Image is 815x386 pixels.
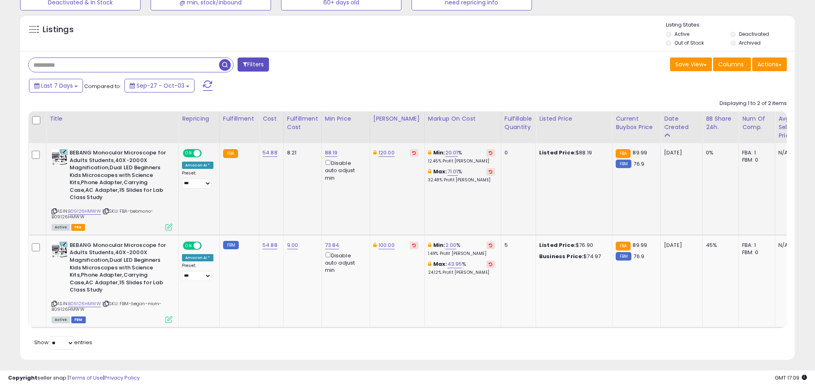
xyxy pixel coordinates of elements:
p: 24.12% Profit [PERSON_NAME] [428,270,495,275]
span: 76.9 [633,253,644,260]
small: FBA [616,149,631,158]
div: Preset: [182,170,213,189]
div: [DATE] [664,149,696,156]
div: Preset: [182,263,213,281]
div: Markup on Cost [428,115,498,123]
div: $74.97 [539,253,606,260]
span: 76.9 [633,160,644,168]
div: 5 [505,242,530,249]
label: Out of Stock [674,39,704,46]
div: Fulfillable Quantity [505,115,532,131]
div: 45% [706,242,732,249]
a: 100.00 [379,241,395,249]
div: Avg Selling Price [778,115,808,140]
p: Listing States: [666,21,795,29]
div: 0% [706,149,732,156]
div: [DATE] [664,242,696,249]
a: B09126HMWW [68,300,101,307]
span: FBM [71,316,86,323]
div: Fulfillment [223,115,256,123]
b: Min: [433,149,445,156]
div: FBA: 1 [742,242,769,249]
a: 2.00 [445,241,457,249]
span: Columns [718,60,744,68]
img: 518EFAqASHL._SL40_.jpg [52,149,68,165]
div: [PERSON_NAME] [373,115,421,123]
div: ASIN: [52,242,172,322]
span: All listings currently available for purchase on Amazon [52,224,70,231]
div: 8.21 [287,149,315,156]
div: Num of Comp. [742,115,772,131]
a: 20.01 [445,149,458,157]
div: % [428,149,495,164]
b: BEBANG Monocular Microscope for Adults Students,40X-2000X Magnification,Dual LED Beginners Kids M... [70,149,168,203]
button: Filters [238,57,269,72]
span: 2025-10-11 17:09 GMT [775,374,807,382]
b: Max: [433,168,447,175]
span: Compared to: [84,82,121,90]
span: FBA [71,224,85,231]
a: Privacy Policy [104,374,140,382]
div: FBA: 1 [742,149,769,156]
button: Actions [752,57,787,71]
span: ON [184,150,194,157]
b: Min: [433,241,445,249]
b: Listed Price: [539,241,576,249]
div: Cost [263,115,280,123]
div: Disable auto adjust min [325,251,364,274]
small: FBA [616,242,631,250]
span: OFF [201,242,213,249]
div: Min Price [325,115,366,123]
a: 54.88 [263,149,277,157]
label: Deactivated [739,31,769,37]
strong: Copyright [8,374,37,382]
b: Listed Price: [539,149,576,156]
span: | SKU: FBA-bebmono-B09126HMWW [52,208,153,220]
a: 71.01 [447,168,458,176]
div: FBM: 0 [742,156,769,164]
div: BB Share 24h. [706,115,735,131]
a: 73.84 [325,241,339,249]
small: FBM [223,241,239,249]
div: Displaying 1 to 2 of 2 items [720,100,787,107]
div: Date Created [664,115,699,131]
a: 54.88 [263,241,277,249]
a: Terms of Use [69,374,103,382]
p: 12.45% Profit [PERSON_NAME] [428,158,495,164]
span: All listings currently available for purchase on Amazon [52,316,70,323]
span: ON [184,242,194,249]
div: 0 [505,149,530,156]
div: Repricing [182,115,216,123]
label: Archived [739,39,761,46]
div: FBM: 0 [742,249,769,256]
small: FBM [616,252,631,261]
span: Last 7 Days [41,82,73,90]
div: % [428,261,495,275]
div: % [428,242,495,257]
div: Amazon AI * [182,254,213,261]
div: N/A [778,242,805,249]
span: Show: entries [34,339,92,346]
button: Save View [670,57,712,71]
div: $88.19 [539,149,606,156]
span: | SKU: FBM-began-mom-B09126HMWW [52,300,161,312]
a: 88.19 [325,149,338,157]
div: % [428,168,495,183]
button: Sep-27 - Oct-03 [124,79,194,92]
p: 32.48% Profit [PERSON_NAME] [428,177,495,183]
b: BEBANG Monocular Microscope for Adults Students,40X-2000X Magnification,Dual LED Beginners Kids M... [70,242,168,296]
small: FBM [616,160,631,168]
span: Sep-27 - Oct-03 [137,82,184,90]
th: The percentage added to the cost of goods (COGS) that forms the calculator for Min & Max prices. [424,111,501,143]
div: Amazon AI * [182,162,213,169]
div: Listed Price [539,115,609,123]
button: Columns [713,57,751,71]
a: 43.95 [447,260,462,268]
button: Last 7 Days [29,79,83,92]
b: Max: [433,260,447,268]
div: Disable auto adjust min [325,158,364,182]
a: 9.00 [287,241,298,249]
a: B09126HMWW [68,208,101,215]
a: 120.00 [379,149,395,157]
p: 1.49% Profit [PERSON_NAME] [428,251,495,257]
